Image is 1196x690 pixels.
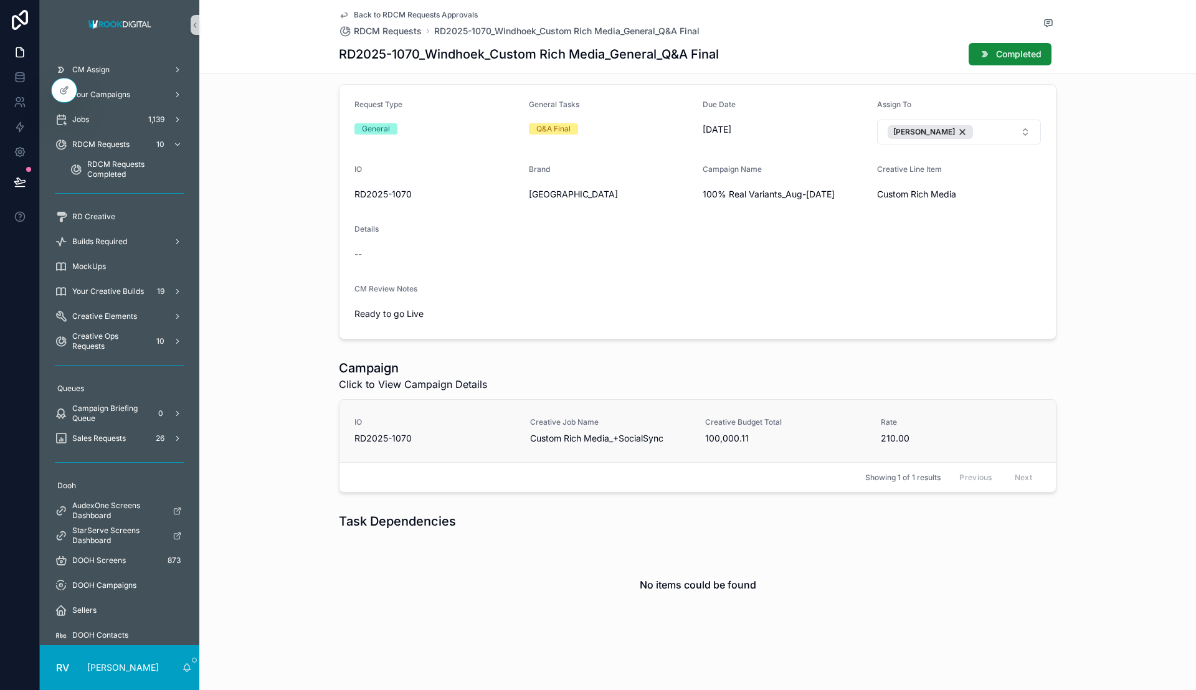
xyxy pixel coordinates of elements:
[47,133,192,156] a: RDCM Requests10
[47,255,192,278] a: MockUps
[354,284,417,293] span: CM Review Notes
[434,25,700,37] a: RD2025-1070_Windhoek_Custom Rich Media_General_Q&A Final
[72,433,126,443] span: Sales Requests
[72,115,89,125] span: Jobs
[354,10,478,20] span: Back to RDCM Requests Approvals
[153,284,168,299] div: 19
[47,475,192,497] a: Dooh
[47,59,192,81] a: CM Assign
[72,139,130,149] span: RDCM Requests
[72,286,144,296] span: Your Creative Builds
[47,499,192,522] a: AudexOne Screens Dashboard
[339,10,478,20] a: Back to RDCM Requests Approvals
[354,224,379,234] span: Details
[996,48,1042,60] span: Completed
[72,555,126,565] span: DOOH Screens
[362,123,390,135] div: General
[47,599,192,621] a: Sellers
[87,159,179,179] span: RDCM Requests Completed
[530,417,691,427] span: Creative Job Name
[57,481,76,491] span: Dooh
[354,188,519,201] span: RD2025-1070
[881,432,1042,445] span: 210.00
[47,230,192,253] a: Builds Required
[72,212,115,222] span: RD Creative
[57,384,84,394] span: Queues
[703,164,762,174] span: Campaign Name
[529,188,693,201] span: [GEOGRAPHIC_DATA]
[339,359,487,377] h1: Campaign
[530,432,691,445] span: Custom Rich Media_+SocialSync
[893,127,955,137] span: [PERSON_NAME]
[354,248,362,260] span: --
[152,431,168,446] div: 26
[72,262,106,272] span: MockUps
[47,524,192,547] a: StarServe Screens Dashboard
[47,377,192,400] a: Queues
[529,100,579,109] span: General Tasks
[72,404,148,423] span: Campaign Briefing Queue
[339,45,719,63] h1: RD2025-1070_Windhoek_Custom Rich Media_General_Q&A Final
[72,501,163,521] span: AudexOne Screens Dashboard
[703,123,867,136] span: [DATE]
[72,630,128,640] span: DOOH Contacts
[72,580,136,590] span: DOOH Campaigns
[62,158,192,181] a: RDCM Requests Completed
[72,237,127,247] span: Builds Required
[72,90,130,100] span: Your Campaigns
[339,400,1056,462] a: IORD2025-1070Creative Job NameCustom Rich Media_+SocialSyncCreative Budget Total100,000.11Rate210.00
[72,605,97,615] span: Sellers
[47,280,192,303] a: Your Creative Builds19
[705,417,866,427] span: Creative Budget Total
[969,43,1051,65] button: Completed
[888,125,973,139] button: Unselect 4
[47,574,192,597] a: DOOH Campaigns
[47,402,192,425] a: Campaign Briefing Queue0
[536,123,571,135] div: Q&A Final
[339,513,456,530] h1: Task Dependencies
[153,334,168,349] div: 10
[153,406,168,421] div: 0
[339,377,487,392] span: Click to View Campaign Details
[354,417,515,427] span: IO
[354,164,362,174] span: IO
[703,188,867,201] span: 100% Real Variants_Aug-[DATE]
[47,206,192,228] a: RD Creative
[72,311,137,321] span: Creative Elements
[40,50,199,645] div: scrollable content
[72,65,110,75] span: CM Assign
[339,25,422,37] a: RDCM Requests
[72,331,148,351] span: Creative Ops Requests
[47,549,192,572] a: DOOH Screens873
[72,526,163,546] span: StarServe Screens Dashboard
[153,137,168,152] div: 10
[529,164,550,174] span: Brand
[47,83,192,106] a: Your Campaigns
[705,432,866,445] span: 100,000.11
[145,112,168,127] div: 1,139
[640,577,756,592] h2: No items could be found
[354,432,515,445] span: RD2025-1070
[703,100,736,109] span: Due Date
[877,120,1042,144] button: Select Button
[354,25,422,37] span: RDCM Requests
[47,624,192,646] a: DOOH Contacts
[87,661,159,674] p: [PERSON_NAME]
[877,164,942,174] span: Creative Line Item
[47,330,192,352] a: Creative Ops Requests10
[354,100,402,109] span: Request Type
[47,305,192,328] a: Creative Elements
[85,15,155,35] img: App logo
[877,100,911,109] span: Assign To
[56,660,69,675] span: RV
[877,188,1042,201] span: Custom Rich Media
[354,308,519,320] span: Ready to go Live
[164,553,184,568] div: 873
[865,473,941,483] span: Showing 1 of 1 results
[47,427,192,450] a: Sales Requests26
[47,108,192,131] a: Jobs1,139
[881,417,1042,427] span: Rate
